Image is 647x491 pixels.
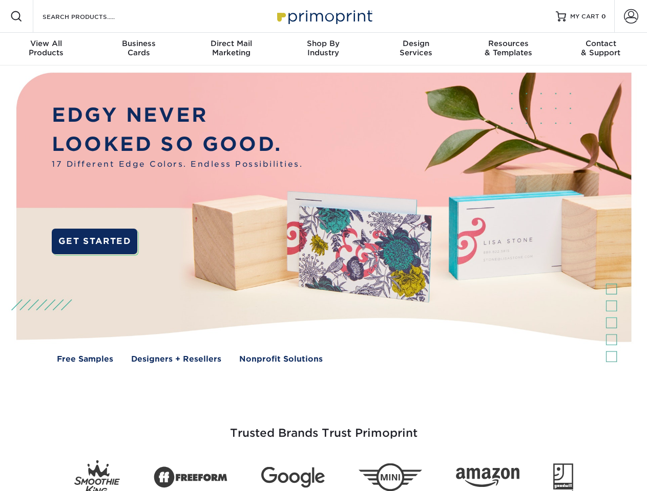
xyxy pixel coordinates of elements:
img: Amazon [456,468,519,487]
a: DesignServices [370,33,462,65]
span: Contact [555,39,647,48]
span: Resources [462,39,554,48]
a: Free Samples [57,353,113,365]
a: Contact& Support [555,33,647,65]
input: SEARCH PRODUCTS..... [41,10,141,23]
div: Marketing [185,39,277,57]
span: Direct Mail [185,39,277,48]
span: Shop By [277,39,369,48]
p: EDGY NEVER [52,101,303,130]
div: & Support [555,39,647,57]
a: Shop ByIndustry [277,33,369,65]
h3: Trusted Brands Trust Primoprint [24,402,623,452]
img: Goodwill [553,463,573,491]
div: Services [370,39,462,57]
div: Industry [277,39,369,57]
span: MY CART [570,12,599,21]
a: Nonprofit Solutions [239,353,323,365]
a: BusinessCards [92,33,184,65]
a: Designers + Resellers [131,353,221,365]
a: GET STARTED [52,229,137,254]
span: Business [92,39,184,48]
a: Resources& Templates [462,33,554,65]
span: 17 Different Edge Colors. Endless Possibilities. [52,159,303,170]
span: 0 [601,13,606,20]
img: Primoprint [273,5,375,27]
span: Design [370,39,462,48]
div: Cards [92,39,184,57]
div: & Templates [462,39,554,57]
img: Google [261,467,325,488]
p: LOOKED SO GOOD. [52,130,303,159]
a: Direct MailMarketing [185,33,277,65]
